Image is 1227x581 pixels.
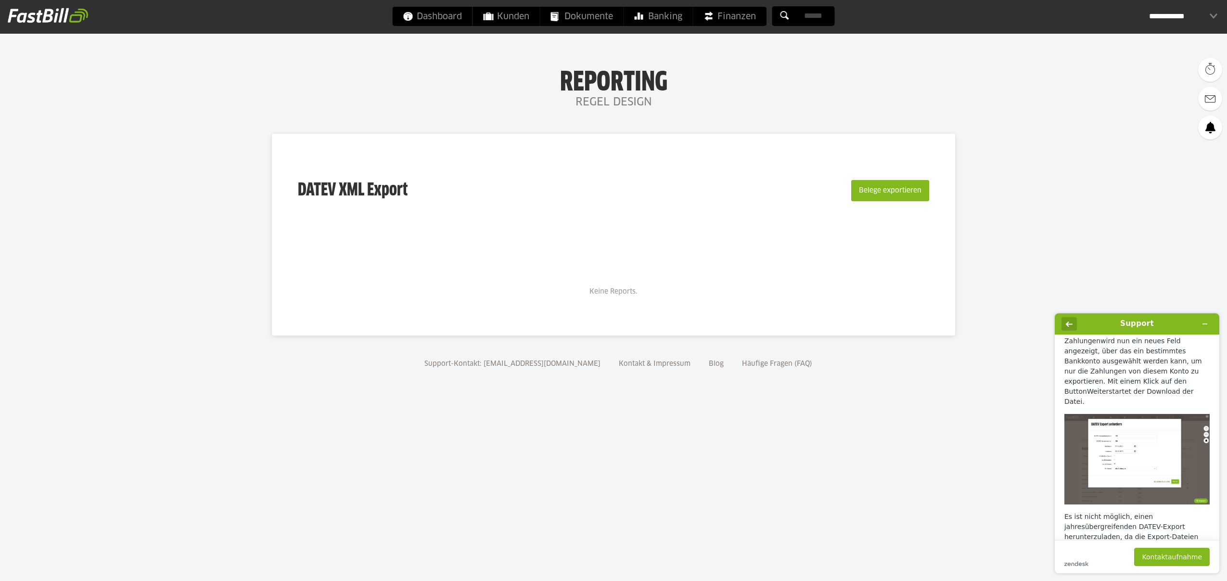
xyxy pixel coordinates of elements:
span: Kunden [484,7,529,26]
em: Weiter [40,82,62,90]
h1: Reporting [96,68,1131,93]
p: Es ist nicht möglich, einen jahresübergreifenden DATEV-Export herunterzuladen, da die Export-Date... [17,206,163,287]
h3: DATEV XML Export [298,160,408,221]
button: Belege exportieren [851,180,929,201]
a: Finanzen [693,7,767,26]
span: Dokumente [551,7,613,26]
em: nur Zahlungen [17,21,139,39]
a: Dashboard [393,7,473,26]
img: Bildschirmfoto 2025-07-11 um 10.24.00.png [17,108,163,199]
a: Banking [624,7,693,26]
a: Blog [705,361,727,367]
a: Dokumente [540,7,624,26]
iframe: Hier finden Sie weitere Informationen [1047,306,1227,581]
a: Kontakt & Impressum [615,361,694,367]
img: fastbill_logo_white.png [8,8,88,23]
span: Dashboard [403,7,462,26]
span: Keine Reports. [589,288,638,295]
span: Finanzen [704,7,756,26]
span: Banking [635,7,682,26]
span: Support [20,7,55,15]
a: Häufige Fragen (FAQ) [739,361,816,367]
a: Kunden [473,7,540,26]
button: Kontaktaufnahme [87,242,163,260]
a: Support-Kontakt: [EMAIL_ADDRESS][DOMAIN_NAME] [421,361,604,367]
